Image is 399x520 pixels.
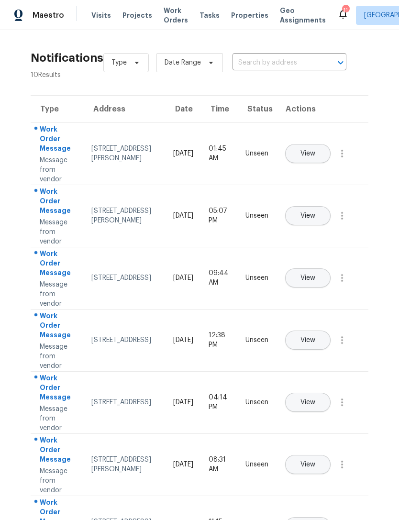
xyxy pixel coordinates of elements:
div: 04:14 PM [209,393,230,412]
button: View [285,268,331,288]
span: View [300,461,315,468]
div: Unseen [245,211,268,221]
div: 05:07 PM [209,206,230,225]
div: [DATE] [173,398,193,407]
th: Date [166,96,201,122]
th: Time [201,96,238,122]
div: 01:45 AM [209,144,230,163]
span: View [300,150,315,157]
div: 12:38 PM [209,331,230,350]
div: Message from vendor [40,218,76,246]
th: Actions [276,96,368,122]
span: Tasks [199,12,220,19]
div: [STREET_ADDRESS][PERSON_NAME] [91,144,158,163]
span: Date Range [165,58,201,67]
div: [DATE] [173,211,193,221]
div: Unseen [245,273,268,283]
div: Message from vendor [40,155,76,184]
span: Projects [122,11,152,20]
div: [DATE] [173,149,193,158]
div: [STREET_ADDRESS] [91,398,158,407]
div: Message from vendor [40,280,76,309]
button: View [285,455,331,474]
div: [STREET_ADDRESS][PERSON_NAME] [91,206,158,225]
button: View [285,331,331,350]
div: [DATE] [173,460,193,469]
span: Geo Assignments [280,6,326,25]
span: Visits [91,11,111,20]
div: 09:44 AM [209,268,230,288]
span: View [300,399,315,406]
div: Message from vendor [40,466,76,495]
th: Type [31,96,84,122]
div: [DATE] [173,273,193,283]
div: Work Order Message [40,187,76,218]
div: Unseen [245,460,268,469]
div: Work Order Message [40,373,76,404]
div: Work Order Message [40,311,76,342]
div: [STREET_ADDRESS][PERSON_NAME] [91,455,158,474]
div: Unseen [245,398,268,407]
div: Unseen [245,149,268,158]
span: View [300,275,315,282]
div: Message from vendor [40,342,76,371]
button: View [285,144,331,163]
div: Work Order Message [40,249,76,280]
div: 08:31 AM [209,455,230,474]
div: 11 [342,6,349,15]
div: Message from vendor [40,404,76,433]
div: 10 Results [31,70,103,80]
th: Status [238,96,276,122]
button: View [285,206,331,225]
h2: Notifications [31,53,103,63]
div: Work Order Message [40,435,76,466]
div: Work Order Message [40,124,76,155]
button: View [285,393,331,412]
div: Unseen [245,335,268,345]
span: Maestro [33,11,64,20]
span: Type [111,58,127,67]
th: Address [84,96,166,122]
span: View [300,337,315,344]
button: Open [334,56,347,69]
span: Properties [231,11,268,20]
input: Search by address [233,55,320,70]
span: Work Orders [164,6,188,25]
div: [DATE] [173,335,193,345]
span: View [300,212,315,220]
div: [STREET_ADDRESS] [91,273,158,283]
div: [STREET_ADDRESS] [91,335,158,345]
